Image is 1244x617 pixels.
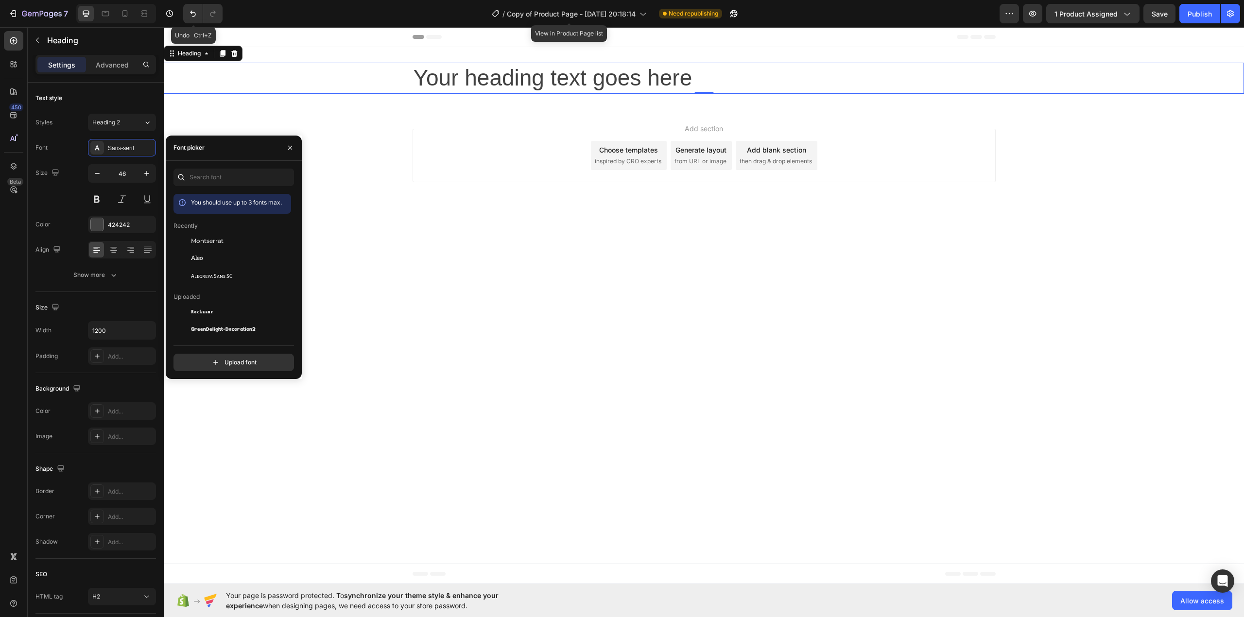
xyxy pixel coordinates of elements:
input: Search font [173,169,294,186]
div: Beta [7,178,23,186]
span: Alegreya Sans SC [191,272,232,280]
div: Sans-serif [108,144,154,153]
p: Advanced [96,60,129,70]
div: Color [35,407,51,415]
p: 7 [64,8,68,19]
button: Publish [1179,4,1220,23]
span: Rockzane [191,308,213,316]
div: Shadow [35,537,58,546]
span: inspired by CRO experts [431,130,498,138]
div: Upload font [211,358,257,367]
span: H2 [92,593,100,600]
h2: Your heading text goes here [249,35,832,67]
div: Size [35,301,61,314]
button: Upload font [173,354,294,371]
div: Add... [108,407,154,416]
button: Allow access [1172,591,1232,610]
div: Show more [73,270,119,280]
button: Show more [35,266,156,284]
span: Add section [517,96,563,106]
button: H2 [88,588,156,605]
input: Auto [88,322,155,339]
div: Width [35,326,52,335]
div: Background [35,382,83,395]
div: Publish [1188,9,1212,19]
span: then drag & drop elements [576,130,648,138]
p: Uploaded [173,292,200,301]
button: Save [1143,4,1175,23]
div: Padding [35,352,58,360]
p: Settings [48,60,75,70]
div: Add blank section [583,118,642,128]
span: 1 product assigned [1054,9,1118,19]
div: Heading [12,22,39,31]
div: Choose templates [435,118,494,128]
button: 7 [4,4,72,23]
span: Montserrat [191,237,224,245]
div: Add... [108,352,154,361]
div: Border [35,487,54,496]
div: Undo/Redo [183,4,223,23]
div: 424242 [108,221,154,229]
button: Heading 2 [88,114,156,131]
span: Your page is password protected. To when designing pages, we need access to your store password. [226,590,536,611]
span: from URL or image [511,130,563,138]
div: Color [35,220,51,229]
span: Save [1152,10,1168,18]
div: Styles [35,118,52,127]
div: Add... [108,487,154,496]
button: 1 product assigned [1046,4,1140,23]
div: Image [35,432,52,441]
div: HTML tag [35,592,63,601]
div: Add... [108,432,154,441]
div: Corner [35,512,55,521]
span: You should use up to 3 fonts max. [191,199,282,206]
div: Font [35,143,48,152]
span: Heading 2 [92,118,120,127]
div: Open Intercom Messenger [1211,569,1234,593]
div: Align [35,243,63,257]
p: Recently [173,222,198,230]
span: / [502,9,505,19]
div: Add... [108,513,154,521]
div: Add... [108,538,154,547]
div: SEO [35,570,47,579]
div: Size [35,167,61,180]
iframe: Design area [164,27,1244,584]
span: Need republishing [669,9,718,18]
p: Heading [47,34,152,46]
span: synchronize your theme style & enhance your experience [226,591,499,610]
div: Generate layout [512,118,563,128]
div: 450 [9,103,23,111]
span: Copy of Product Page - [DATE] 20:18:14 [507,9,636,19]
div: Font picker [173,143,205,152]
span: GreenDelight-Decoration2 [191,325,256,334]
span: Aleo [191,254,203,263]
div: Shape [35,463,67,476]
div: Text style [35,94,62,103]
span: Allow access [1180,596,1224,606]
